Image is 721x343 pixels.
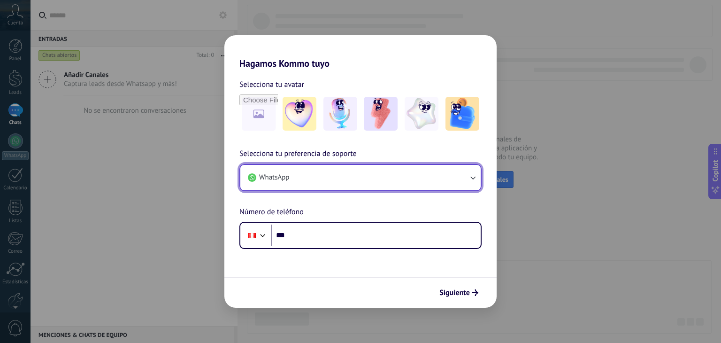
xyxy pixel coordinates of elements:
button: Siguiente [435,285,483,301]
button: WhatsApp [240,165,481,190]
span: Siguiente [439,289,470,296]
img: -4.jpeg [405,97,438,131]
span: Selecciona tu avatar [239,78,304,91]
span: Selecciona tu preferencia de soporte [239,148,357,160]
span: WhatsApp [259,173,289,182]
img: -1.jpeg [283,97,316,131]
h2: Hagamos Kommo tuyo [224,35,497,69]
span: Número de teléfono [239,206,304,218]
div: Peru: + 51 [243,226,261,245]
img: -3.jpeg [364,97,398,131]
img: -5.jpeg [445,97,479,131]
img: -2.jpeg [323,97,357,131]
